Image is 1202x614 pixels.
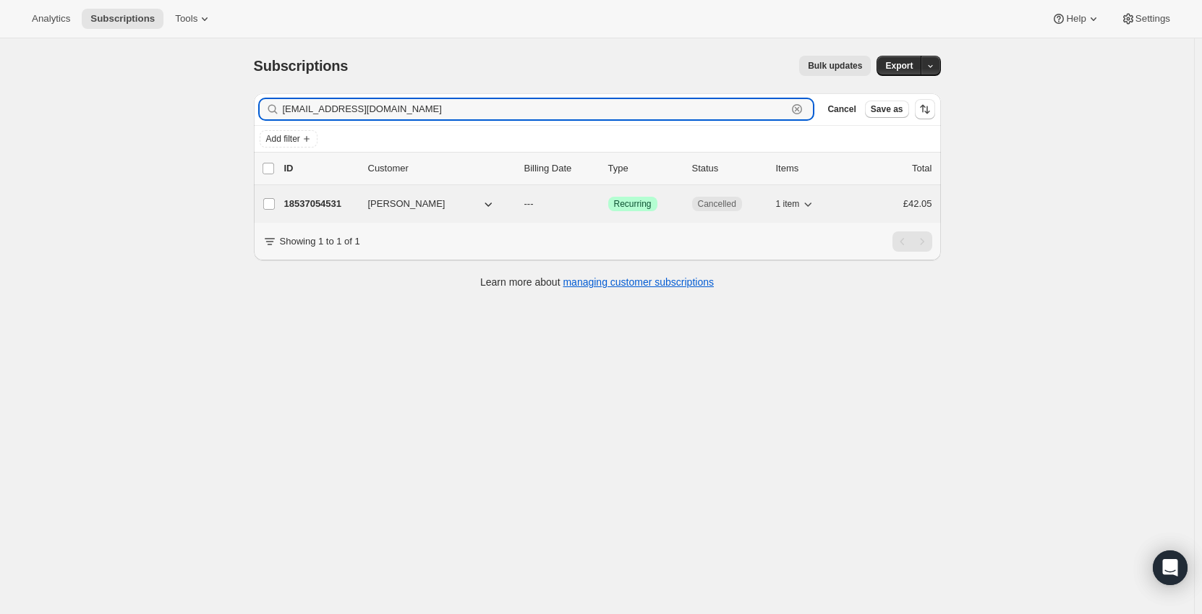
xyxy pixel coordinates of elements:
[808,60,862,72] span: Bulk updates
[877,56,921,76] button: Export
[903,198,932,209] span: £42.05
[368,161,513,176] p: Customer
[776,194,816,214] button: 1 item
[359,192,504,216] button: [PERSON_NAME]
[280,234,360,249] p: Showing 1 to 1 of 1
[1135,13,1170,25] span: Settings
[175,13,197,25] span: Tools
[368,197,446,211] span: [PERSON_NAME]
[524,161,597,176] p: Billing Date
[776,198,800,210] span: 1 item
[892,231,932,252] nav: Pagination
[82,9,163,29] button: Subscriptions
[524,198,534,209] span: ---
[1112,9,1179,29] button: Settings
[865,101,909,118] button: Save as
[254,58,349,74] span: Subscriptions
[692,161,764,176] p: Status
[799,56,871,76] button: Bulk updates
[90,13,155,25] span: Subscriptions
[1066,13,1086,25] span: Help
[563,276,714,288] a: managing customer subscriptions
[166,9,221,29] button: Tools
[871,103,903,115] span: Save as
[283,99,788,119] input: Filter subscribers
[885,60,913,72] span: Export
[912,161,932,176] p: Total
[284,161,357,176] p: ID
[284,161,932,176] div: IDCustomerBilling DateTypeStatusItemsTotal
[698,198,736,210] span: Cancelled
[1043,9,1109,29] button: Help
[480,275,714,289] p: Learn more about
[284,197,357,211] p: 18537054531
[614,198,652,210] span: Recurring
[284,194,932,214] div: 18537054531[PERSON_NAME]---SuccessRecurringCancelled1 item£42.05
[822,101,861,118] button: Cancel
[1153,550,1188,585] div: Open Intercom Messenger
[608,161,681,176] div: Type
[790,102,804,116] button: Clear
[915,99,935,119] button: Sort the results
[827,103,856,115] span: Cancel
[776,161,848,176] div: Items
[32,13,70,25] span: Analytics
[266,133,300,145] span: Add filter
[23,9,79,29] button: Analytics
[260,130,317,148] button: Add filter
